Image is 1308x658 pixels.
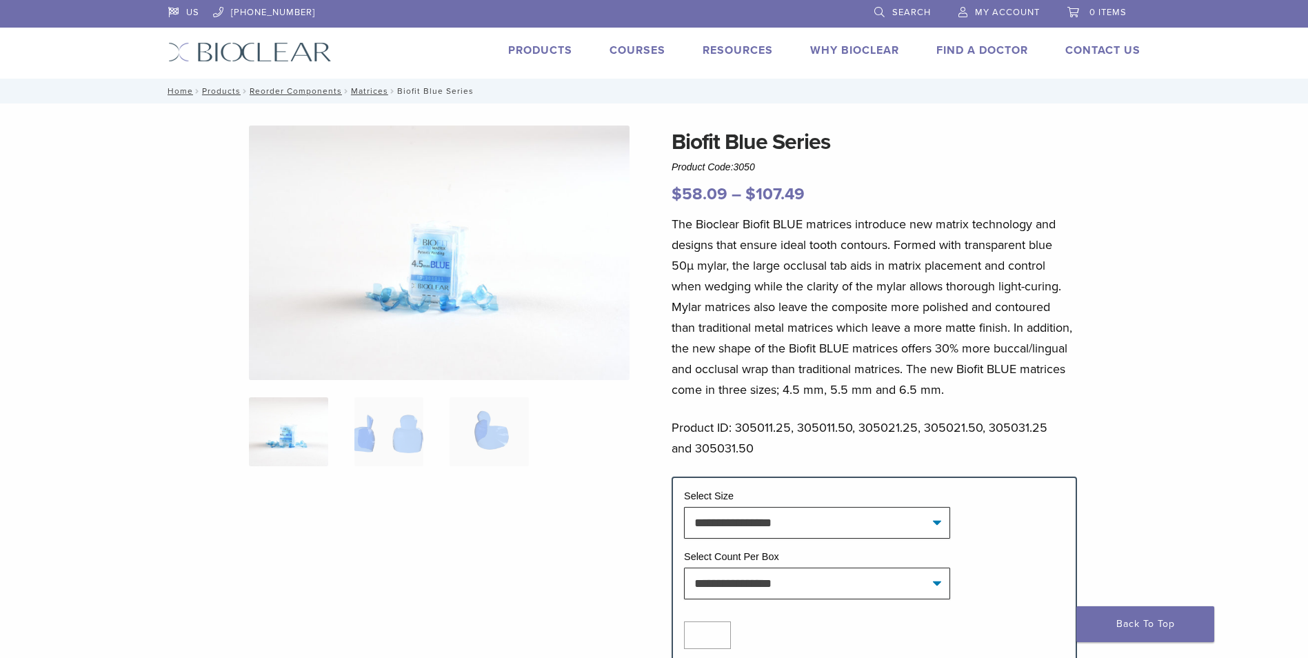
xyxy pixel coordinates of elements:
span: – [732,184,741,204]
span: $ [745,184,756,204]
span: $ [672,184,682,204]
span: 0 items [1089,7,1127,18]
h1: Biofit Blue Series [672,126,1077,159]
span: / [193,88,202,94]
a: Resources [703,43,773,57]
span: / [241,88,250,94]
a: Products [508,43,572,57]
a: Products [202,86,241,96]
img: Biofit Blue Series - Image 3 [450,397,529,466]
a: Contact Us [1065,43,1140,57]
img: Posterior Biofit BLUE Series Matrices-2 [249,126,630,380]
a: Reorder Components [250,86,342,96]
img: Biofit Blue Series - Image 2 [354,397,423,466]
a: Find A Doctor [936,43,1028,57]
bdi: 58.09 [672,184,727,204]
a: Back To Top [1076,606,1214,642]
nav: Biofit Blue Series [158,79,1151,103]
span: My Account [975,7,1040,18]
span: Search [892,7,931,18]
a: Why Bioclear [810,43,899,57]
p: Product ID: 305011.25, 305011.50, 305021.25, 305021.50, 305031.25 and 305031.50 [672,417,1077,459]
p: The Bioclear Biofit BLUE matrices introduce new matrix technology and designs that ensure ideal t... [672,214,1077,400]
a: Matrices [351,86,388,96]
img: Posterior-Biofit-BLUE-Series-Matrices-2-324x324.jpg [249,397,328,466]
label: Select Size [684,490,734,501]
bdi: 107.49 [745,184,805,204]
span: / [388,88,397,94]
img: Bioclear [168,42,332,62]
span: Product Code: [672,161,755,172]
span: / [342,88,351,94]
a: Home [163,86,193,96]
label: Select Count Per Box [684,551,779,562]
a: Courses [610,43,665,57]
span: 3050 [734,161,755,172]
